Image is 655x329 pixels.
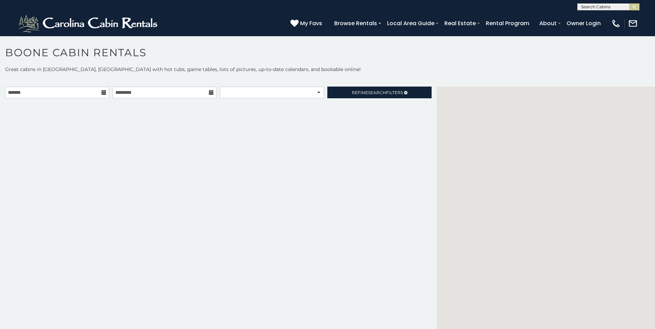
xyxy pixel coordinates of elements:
[17,13,161,34] img: White-1-2.png
[482,17,533,29] a: Rental Program
[563,17,604,29] a: Owner Login
[384,17,438,29] a: Local Area Guide
[611,19,621,28] img: phone-regular-white.png
[628,19,638,28] img: mail-regular-white.png
[352,90,403,95] span: Refine Filters
[441,17,479,29] a: Real Estate
[536,17,560,29] a: About
[327,87,431,98] a: RefineSearchFilters
[331,17,381,29] a: Browse Rentals
[290,19,324,28] a: My Favs
[300,19,322,28] span: My Favs
[368,90,386,95] span: Search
